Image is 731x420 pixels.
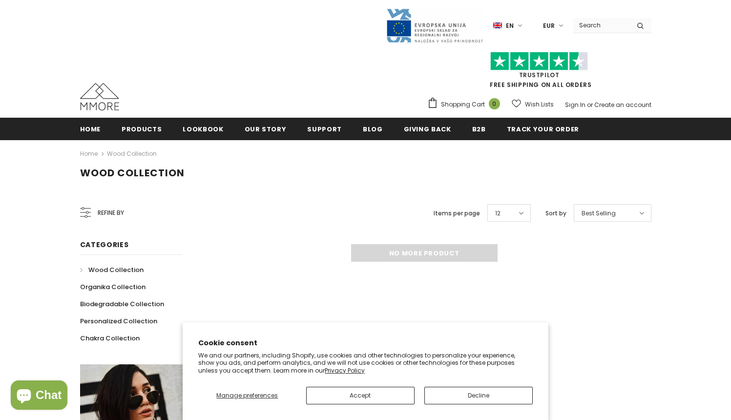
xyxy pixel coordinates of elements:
button: Accept [306,387,415,404]
a: Biodegradable Collection [80,295,164,313]
a: Home [80,148,98,160]
span: Blog [363,125,383,134]
a: Blog [363,118,383,140]
a: support [307,118,342,140]
span: Biodegradable Collection [80,299,164,309]
span: B2B [472,125,486,134]
a: Create an account [594,101,651,109]
p: We and our partners, including Shopify, use cookies and other technologies to personalize your ex... [198,352,533,375]
a: Home [80,118,101,140]
h2: Cookie consent [198,338,533,348]
a: Products [122,118,162,140]
span: Home [80,125,101,134]
a: B2B [472,118,486,140]
a: Sign In [565,101,585,109]
label: Items per page [434,209,480,218]
img: Trust Pilot Stars [490,52,588,71]
span: Giving back [404,125,451,134]
span: Track your order [507,125,579,134]
span: FREE SHIPPING ON ALL ORDERS [427,56,651,89]
a: Lookbook [183,118,223,140]
a: Wish Lists [512,96,554,113]
a: Our Story [245,118,287,140]
a: Privacy Policy [325,366,365,375]
span: Products [122,125,162,134]
span: Personalized Collection [80,316,157,326]
a: Chakra Collection [80,330,140,347]
a: Organika Collection [80,278,146,295]
span: Chakra Collection [80,334,140,343]
img: MMORE Cases [80,83,119,110]
span: EUR [543,21,555,31]
a: Shopping Cart 0 [427,97,505,112]
span: Lookbook [183,125,223,134]
img: Javni Razpis [386,8,483,43]
span: Wish Lists [525,100,554,109]
span: support [307,125,342,134]
img: i-lang-1.png [493,21,502,30]
a: Trustpilot [519,71,560,79]
span: Best Selling [582,209,616,218]
a: Javni Razpis [386,21,483,29]
a: Wood Collection [107,149,157,158]
a: Track your order [507,118,579,140]
a: Wood Collection [80,261,144,278]
span: Manage preferences [216,391,278,399]
span: Organika Collection [80,282,146,292]
span: Wood Collection [88,265,144,274]
span: 0 [489,98,500,109]
span: Shopping Cart [441,100,485,109]
label: Sort by [545,209,566,218]
span: Categories [80,240,129,250]
input: Search Site [573,18,629,32]
button: Manage preferences [198,387,296,404]
span: en [506,21,514,31]
span: Our Story [245,125,287,134]
button: Decline [424,387,533,404]
span: Wood Collection [80,166,185,180]
a: Giving back [404,118,451,140]
span: Refine by [98,208,124,218]
a: Personalized Collection [80,313,157,330]
span: 12 [495,209,501,218]
span: or [587,101,593,109]
inbox-online-store-chat: Shopify online store chat [8,380,70,412]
